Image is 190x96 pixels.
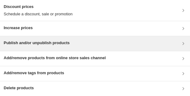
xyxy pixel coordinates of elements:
[4,55,106,61] h3: Add/remove products from online store sales channel
[4,11,73,17] p: Schedule a discount, sale or promotion
[4,85,34,91] h3: Delete products
[4,4,73,10] h3: Discount prices
[4,40,70,46] h3: Publish and/or unpublish products
[4,25,33,31] h3: Increase prices
[4,70,64,76] h3: Add/remove tags from products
